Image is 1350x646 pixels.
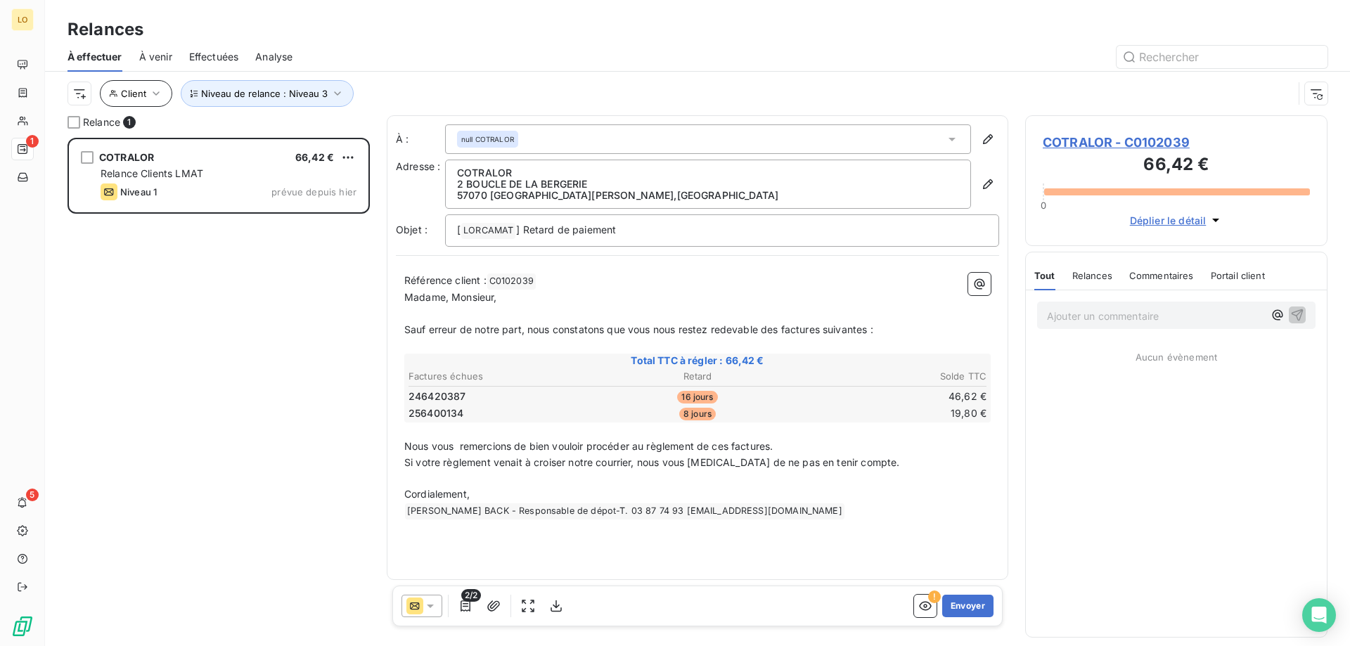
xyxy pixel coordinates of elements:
[67,17,143,42] h3: Relances
[120,186,157,198] span: Niveau 1
[404,440,773,452] span: Nous vous remercions de bien vouloir procéder au règlement de ces factures.
[11,8,34,31] div: LO
[406,354,989,368] span: Total TTC à régler : 66,42 €
[1041,200,1046,211] span: 0
[409,389,465,403] span: 246420387
[295,151,334,163] span: 66,42 €
[1043,152,1310,180] h3: 66,42 €
[67,138,370,646] div: grid
[83,115,120,129] span: Relance
[404,488,470,500] span: Cordialement,
[1072,270,1112,281] span: Relances
[101,167,203,179] span: Relance Clients LMAT
[461,134,514,144] span: null COTRALOR
[1043,133,1310,152] span: COTRALOR - C0102039
[457,167,959,179] p: COTRALOR
[121,88,146,99] span: Client
[795,369,987,384] th: Solde TTC
[404,323,873,335] span: Sauf erreur de notre part, nous constatons que vous nous restez redevable des factures suivantes :
[404,291,497,303] span: Madame, Monsieur,
[189,50,239,64] span: Effectuées
[11,138,33,160] a: 1
[409,406,463,420] span: 256400134
[255,50,292,64] span: Analyse
[26,135,39,148] span: 1
[1129,270,1194,281] span: Commentaires
[396,160,440,172] span: Adresse :
[601,369,793,384] th: Retard
[942,595,994,617] button: Envoyer
[795,389,987,404] td: 46,62 €
[181,80,354,107] button: Niveau de relance : Niveau 3
[1126,212,1228,228] button: Déplier le détail
[405,503,844,519] span: [PERSON_NAME] BACK - Responsable de dépot-T. 03 87 74 93 [EMAIL_ADDRESS][DOMAIN_NAME]
[271,186,356,198] span: prévue depuis hier
[461,223,515,239] span: LORCAMAT
[67,50,122,64] span: À effectuer
[139,50,172,64] span: À venir
[516,224,616,235] span: ] Retard de paiement
[99,151,154,163] span: COTRALOR
[26,489,39,501] span: 5
[408,369,600,384] th: Factures échues
[457,224,461,235] span: [
[1136,351,1217,363] span: Aucun évènement
[1130,213,1207,228] span: Déplier le détail
[404,456,899,468] span: Si votre règlement venait à croiser notre courrier, nous vous [MEDICAL_DATA] de ne pas en tenir c...
[396,224,427,235] span: Objet :
[487,273,536,290] span: C0102039
[100,80,172,107] button: Client
[457,179,959,190] p: 2 BOUCLE DE LA BERGERIE
[1034,270,1055,281] span: Tout
[201,88,328,99] span: Niveau de relance : Niveau 3
[677,391,717,403] span: 16 jours
[795,406,987,421] td: 19,80 €
[1302,598,1336,632] div: Open Intercom Messenger
[461,589,481,602] span: 2/2
[1211,270,1265,281] span: Portail client
[11,615,34,638] img: Logo LeanPay
[679,408,716,420] span: 8 jours
[1117,46,1327,68] input: Rechercher
[123,116,136,129] span: 1
[457,190,959,201] p: 57070 [GEOGRAPHIC_DATA][PERSON_NAME] , [GEOGRAPHIC_DATA]
[396,132,445,146] label: À :
[404,274,487,286] span: Référence client :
